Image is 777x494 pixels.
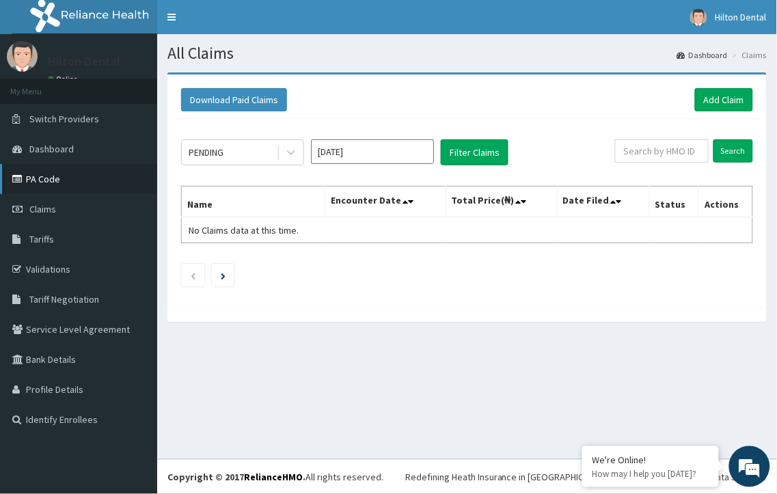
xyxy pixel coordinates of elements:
button: Download Paid Claims [181,88,287,111]
a: Online [48,74,81,84]
span: Hilton Dental [715,11,767,23]
span: Tariff Negotiation [29,293,99,305]
th: Date Filed [557,187,649,218]
h1: All Claims [167,44,767,62]
div: We're Online! [592,454,709,466]
span: Dashboard [29,143,74,155]
span: No Claims data at this time. [189,224,299,236]
span: Tariffs [29,233,54,245]
th: Encounter Date [325,187,446,218]
input: Search by HMO ID [615,139,709,163]
p: How may I help you today? [592,468,709,480]
a: Previous page [190,269,196,282]
a: Next page [221,269,226,282]
li: Claims [729,49,767,61]
div: PENDING [189,146,223,159]
a: Add Claim [695,88,753,111]
div: Redefining Heath Insurance in [GEOGRAPHIC_DATA] using Telemedicine and Data Science! [405,470,767,484]
input: Select Month and Year [311,139,434,164]
th: Status [649,187,699,218]
input: Search [713,139,753,163]
th: Actions [699,187,753,218]
span: Switch Providers [29,113,99,125]
span: Claims [29,203,56,215]
p: Hilton Dental [48,55,120,68]
img: User Image [7,41,38,72]
footer: All rights reserved. [157,459,777,494]
th: Name [182,187,326,218]
strong: Copyright © 2017 . [167,471,305,483]
th: Total Price(₦) [446,187,557,218]
a: RelianceHMO [244,471,303,483]
a: Dashboard [677,49,728,61]
button: Filter Claims [441,139,508,165]
img: User Image [690,9,707,26]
